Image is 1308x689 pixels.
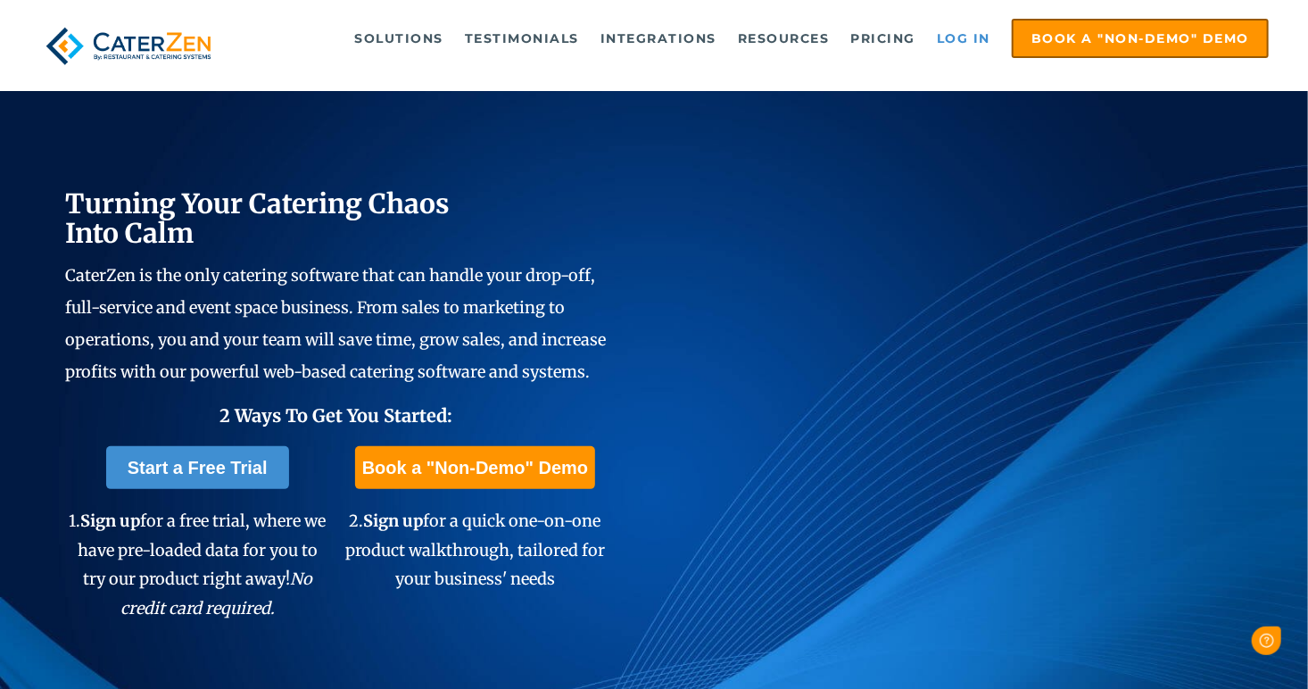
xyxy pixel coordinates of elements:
[1149,619,1288,669] iframe: Help widget launcher
[345,511,605,589] span: 2. for a quick one-on-one product walkthrough, tailored for your business' needs
[69,511,326,618] span: 1. for a free trial, where we have pre-loaded data for you to try our product right away!
[363,511,423,531] span: Sign up
[456,21,588,56] a: Testimonials
[842,21,925,56] a: Pricing
[346,21,453,56] a: Solutions
[250,19,1269,58] div: Navigation Menu
[120,569,312,618] em: No credit card required.
[65,187,450,250] span: Turning Your Catering Chaos Into Calm
[1012,19,1269,58] a: Book a "Non-Demo" Demo
[39,19,218,73] img: caterzen
[106,446,289,489] a: Start a Free Trial
[80,511,140,531] span: Sign up
[65,265,606,382] span: CaterZen is the only catering software that can handle your drop-off, full-service and event spac...
[355,446,595,489] a: Book a "Non-Demo" Demo
[219,404,452,427] span: 2 Ways To Get You Started:
[928,21,999,56] a: Log in
[729,21,839,56] a: Resources
[592,21,725,56] a: Integrations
